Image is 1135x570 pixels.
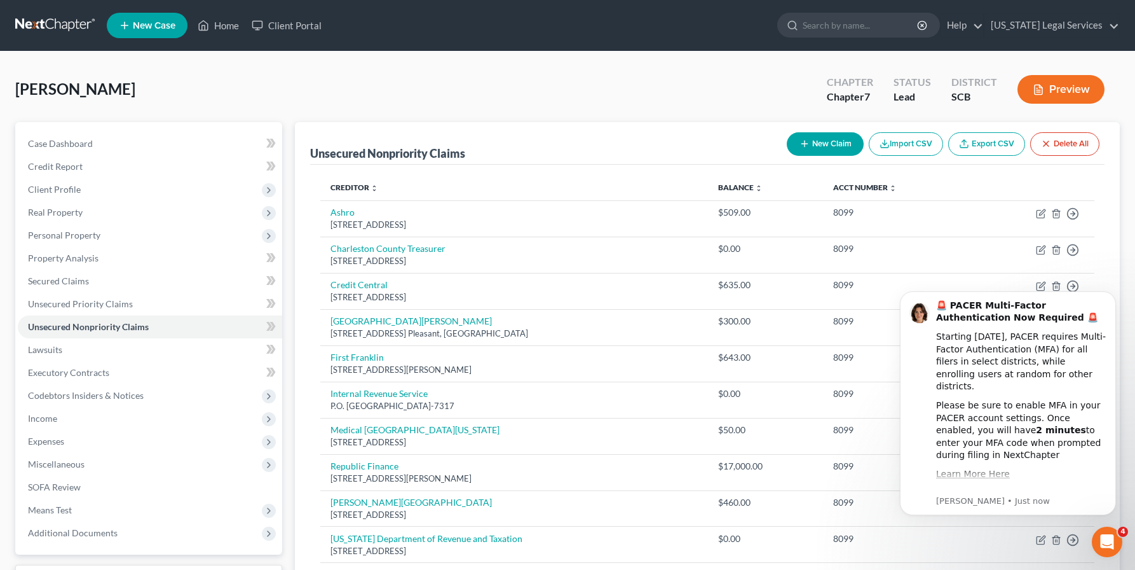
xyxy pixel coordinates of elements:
div: 8099 [833,351,962,364]
button: Import CSV [869,132,943,156]
div: 8099 [833,242,962,255]
div: P.O. [GEOGRAPHIC_DATA]-7317 [330,400,698,412]
span: Lawsuits [28,344,62,355]
div: $0.00 [718,532,813,545]
a: First Franklin [330,352,384,363]
span: Case Dashboard [28,138,93,149]
div: 8099 [833,315,962,328]
span: Miscellaneous [28,459,85,469]
input: Search by name... [803,13,919,37]
span: Credit Report [28,161,83,172]
a: Balance unfold_more [718,183,763,192]
div: $643.00 [718,351,813,364]
a: Republic Finance [330,461,398,471]
div: $50.00 [718,424,813,436]
a: Client Portal [245,14,328,37]
a: Acct Number unfold_more [833,183,897,192]
div: [STREET_ADDRESS] [330,291,698,303]
div: $509.00 [718,206,813,219]
a: Executory Contracts [18,361,282,384]
div: SCB [951,90,997,104]
a: Export CSV [948,132,1025,156]
a: [PERSON_NAME][GEOGRAPHIC_DATA] [330,497,492,508]
span: Secured Claims [28,275,89,286]
div: $0.00 [718,387,813,400]
button: New Claim [787,132,864,156]
span: Additional Documents [28,527,118,538]
a: Unsecured Nonpriority Claims [18,316,282,338]
a: Credit Report [18,155,282,178]
span: New Case [133,21,175,31]
span: Personal Property [28,230,100,240]
span: Property Analysis [28,253,99,263]
a: Case Dashboard [18,132,282,155]
iframe: Intercom notifications message [881,272,1135,536]
a: [GEOGRAPHIC_DATA][PERSON_NAME] [330,316,492,326]
i: unfold_more [370,184,378,192]
span: Client Profile [28,184,81,195]
div: [STREET_ADDRESS][PERSON_NAME] [330,364,698,376]
span: 4 [1118,527,1128,537]
div: 8099 [833,496,962,509]
iframe: Intercom live chat [1092,527,1122,557]
span: Means Test [28,504,72,515]
i: unfold_more [755,184,763,192]
div: Lead [894,90,931,104]
div: 8099 [833,279,962,291]
div: 8099 [833,532,962,545]
div: [STREET_ADDRESS] Pleasant, [GEOGRAPHIC_DATA] [330,328,698,340]
span: Executory Contracts [28,367,109,378]
div: $300.00 [718,315,813,328]
div: [STREET_ADDRESS] [330,509,698,521]
div: $635.00 [718,279,813,291]
a: Internal Revenue Service [330,388,428,399]
a: Property Analysis [18,247,282,270]
span: Codebtors Insiders & Notices [28,390,144,401]
a: Credit Central [330,279,388,290]
div: Chapter [827,90,873,104]
a: Home [191,14,245,37]
span: Income [28,413,57,424]
span: Unsecured Priority Claims [28,298,133,309]
div: $0.00 [718,242,813,255]
span: Real Property [28,207,83,218]
div: [STREET_ADDRESS] [330,255,698,267]
span: SOFA Review [28,482,81,492]
a: Unsecured Priority Claims [18,293,282,316]
div: [STREET_ADDRESS][PERSON_NAME] [330,473,698,485]
div: Status [894,75,931,90]
div: 8099 [833,460,962,473]
span: Unsecured Nonpriority Claims [28,321,149,332]
a: Help [941,14,983,37]
button: Preview [1017,75,1104,104]
i: unfold_more [889,184,897,192]
div: Unsecured Nonpriority Claims [310,146,465,161]
div: 8099 [833,206,962,219]
div: [STREET_ADDRESS] [330,219,698,231]
a: Lawsuits [18,338,282,361]
span: Expenses [28,436,64,447]
div: 8099 [833,424,962,436]
a: [US_STATE] Legal Services [984,14,1119,37]
button: Delete All [1030,132,1099,156]
span: [PERSON_NAME] [15,80,135,98]
a: Ashro [330,207,355,218]
div: [STREET_ADDRESS] [330,436,698,448]
div: $17,000.00 [718,460,813,473]
a: Charleston County Treasurer [330,243,445,254]
a: SOFA Review [18,476,282,499]
div: District [951,75,997,90]
div: Chapter [827,75,873,90]
a: Secured Claims [18,270,282,293]
span: 7 [864,90,870,102]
